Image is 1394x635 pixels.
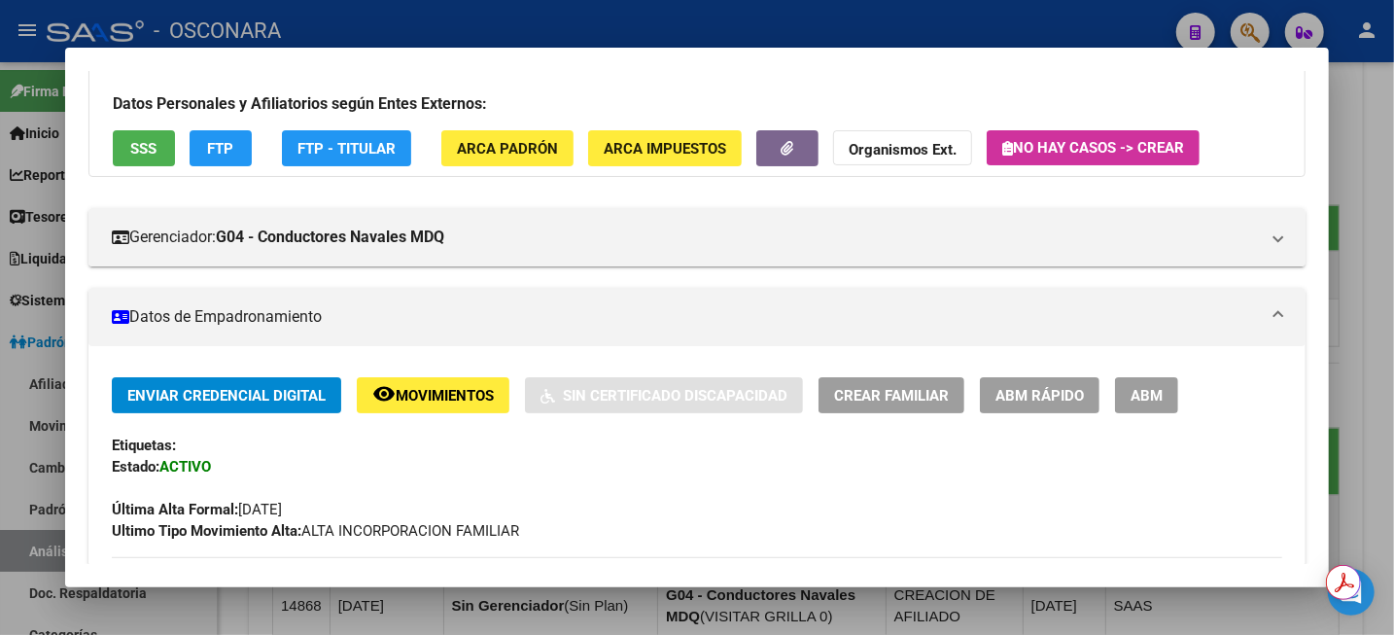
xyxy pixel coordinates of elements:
span: ARCA Impuestos [604,140,726,158]
span: Movimientos [396,387,494,405]
button: ABM Rápido [980,377,1099,413]
button: Crear Familiar [819,377,964,413]
button: ARCA Impuestos [588,130,742,166]
strong: Última Alta Formal: [112,501,238,518]
button: Sin Certificado Discapacidad [525,377,803,413]
button: Movimientos [357,377,509,413]
button: SSS [113,130,175,166]
strong: Ultimo Tipo Movimiento Alta: [112,522,301,540]
span: Enviar Credencial Digital [127,387,326,405]
span: ARCA Padrón [457,140,558,158]
span: ABM Rápido [995,387,1084,405]
mat-icon: remove_red_eye [372,382,396,406]
strong: G04 - Conductores Navales MDQ [216,226,444,249]
span: Sin Certificado Discapacidad [563,387,787,405]
button: ABM [1115,377,1178,413]
mat-panel-title: Datos de Empadronamiento [112,305,1259,329]
span: FTP [208,140,234,158]
mat-panel-title: Gerenciador: [112,226,1259,249]
strong: Organismos Ext. [849,141,957,159]
strong: Etiquetas: [112,437,176,454]
button: No hay casos -> Crear [987,130,1200,165]
button: FTP - Titular [282,130,411,166]
span: ABM [1131,387,1163,405]
span: ALTA INCORPORACION FAMILIAR [112,522,519,540]
button: FTP [190,130,252,166]
button: Enviar Credencial Digital [112,377,341,413]
button: ARCA Padrón [441,130,574,166]
strong: ACTIVO [159,458,211,476]
span: FTP - Titular [297,140,396,158]
mat-expansion-panel-header: Datos de Empadronamiento [88,288,1306,346]
strong: Estado: [112,458,159,476]
span: [DATE] [112,501,282,518]
span: SSS [131,140,157,158]
span: Crear Familiar [834,387,949,405]
h3: Datos Personales y Afiliatorios según Entes Externos: [113,92,1281,116]
span: No hay casos -> Crear [1002,139,1184,157]
mat-expansion-panel-header: Gerenciador:G04 - Conductores Navales MDQ [88,208,1306,266]
button: Organismos Ext. [833,130,972,166]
